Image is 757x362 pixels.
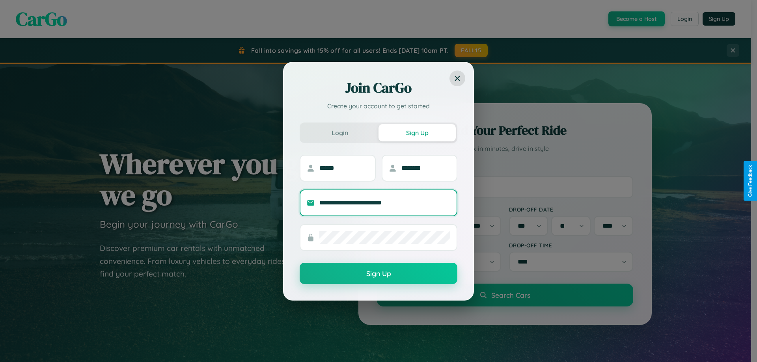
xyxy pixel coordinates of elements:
button: Sign Up [378,124,456,141]
p: Create your account to get started [300,101,457,111]
button: Login [301,124,378,141]
button: Sign Up [300,263,457,284]
h2: Join CarGo [300,78,457,97]
div: Give Feedback [748,165,753,197]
